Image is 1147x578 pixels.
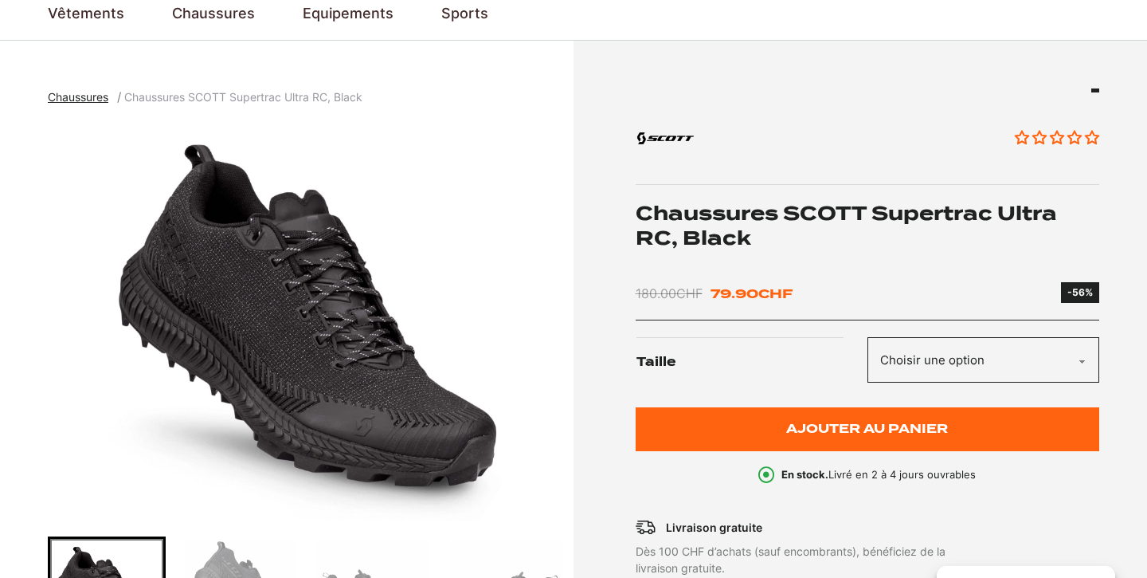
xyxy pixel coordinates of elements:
[48,88,362,107] nav: breadcrumbs
[786,423,948,436] span: Ajouter au panier
[636,201,1100,250] h1: Chaussures SCOTT Supertrac Ultra RC, Black
[781,468,828,481] b: En stock.
[711,286,793,301] bdi: 79.90
[48,90,117,104] a: Chaussures
[636,407,1100,451] button: Ajouter au panier
[1067,285,1093,300] div: -56%
[758,286,793,301] span: CHF
[303,2,393,24] a: Equipements
[636,285,703,301] bdi: 180.00
[781,467,976,483] p: Livré en 2 à 4 jours ouvrables
[441,2,488,24] a: Sports
[48,122,566,521] div: 1 of 6
[676,285,703,301] span: CHF
[124,90,362,104] span: Chaussures SCOTT Supertrac Ultra RC, Black
[48,90,108,104] span: Chaussures
[666,519,762,536] p: Livraison gratuite
[172,2,255,24] a: Chaussures
[636,543,1007,576] p: Dès 100 CHF d’achats (sauf encombrants), bénéficiez de la livraison gratuite.
[636,337,867,387] label: Taille
[48,2,124,24] a: Vêtements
